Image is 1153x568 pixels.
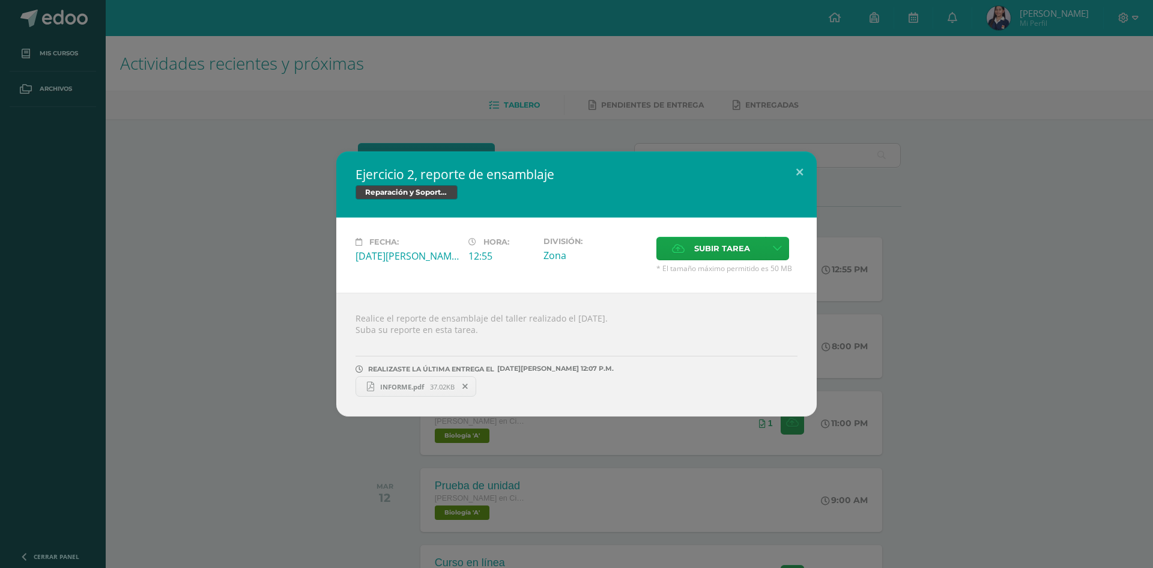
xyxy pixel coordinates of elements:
[656,263,797,273] span: * El tamaño máximo permitido es 50 MB
[356,166,797,183] h2: Ejercicio 2, reporte de ensamblaje
[369,237,399,246] span: Fecha:
[356,185,458,200] span: Reparación y Soporte Técnico
[543,249,647,262] div: Zona
[483,237,509,246] span: Hora:
[336,293,817,417] div: Realice el reporte de ensamblaje del taller realizado el [DATE]. Suba su reporte en esta tarea.
[494,368,614,369] span: [DATE][PERSON_NAME] 12:07 P.M.
[455,380,476,393] span: Remover entrega
[368,365,494,373] span: REALIZASTE LA ÚLTIMA ENTREGA EL
[694,237,750,260] span: Subir tarea
[356,376,476,397] a: INFORME.pdf 37.02KB
[468,249,534,263] div: 12:55
[782,151,817,192] button: Close (Esc)
[374,382,430,391] span: INFORME.pdf
[543,237,647,246] label: División:
[356,249,459,263] div: [DATE][PERSON_NAME]
[430,382,455,391] span: 37.02KB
